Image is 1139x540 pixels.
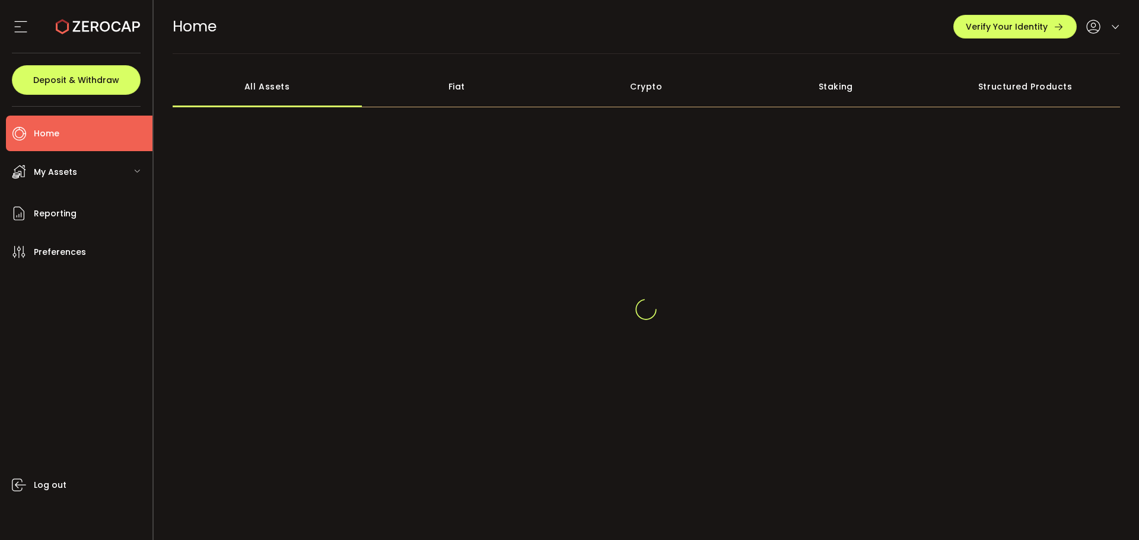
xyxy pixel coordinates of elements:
[173,66,362,107] div: All Assets
[34,125,59,142] span: Home
[12,65,141,95] button: Deposit & Withdraw
[173,16,217,37] span: Home
[362,66,552,107] div: Fiat
[34,477,66,494] span: Log out
[931,66,1121,107] div: Structured Products
[552,66,742,107] div: Crypto
[966,23,1048,31] span: Verify Your Identity
[34,244,86,261] span: Preferences
[953,15,1077,39] button: Verify Your Identity
[33,76,119,84] span: Deposit & Withdraw
[34,205,77,222] span: Reporting
[34,164,77,181] span: My Assets
[741,66,931,107] div: Staking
